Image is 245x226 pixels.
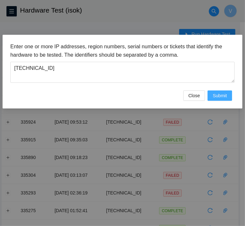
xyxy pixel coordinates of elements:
[208,90,232,101] button: Submit
[213,92,227,99] span: Submit
[189,92,200,99] span: Close
[10,42,235,59] h3: Enter one or more IP addresses, region numbers, serial numbers or tickets that identify the hardw...
[183,90,205,101] button: Close
[10,62,235,83] textarea: [TECHNICAL_ID]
